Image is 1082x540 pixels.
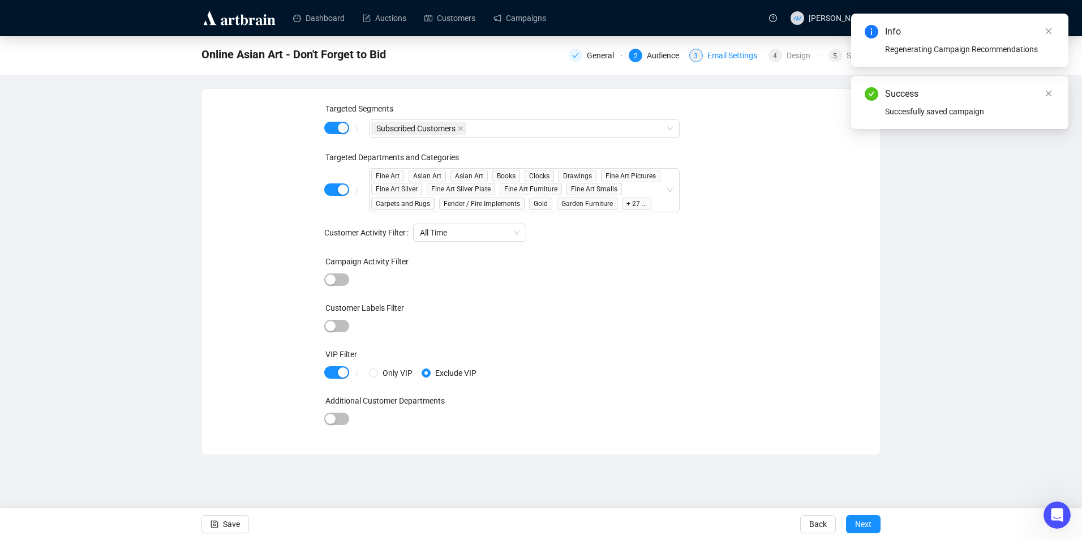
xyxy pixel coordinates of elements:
span: check-circle [865,87,878,101]
div: Info [885,25,1055,38]
span: Fine Art Smalls [566,183,622,195]
span: Subscribed Customers [371,122,466,135]
span: Back [809,508,827,540]
span: Fine Art Silver [371,183,422,195]
span: Garden Furniture [557,198,617,210]
div: 3Email Settings [689,49,762,62]
div: | [356,124,358,133]
span: Asian Art [409,170,446,182]
button: Back [800,515,836,533]
label: Customer Labels Filter [325,303,404,312]
div: | [356,186,358,195]
label: Customer Activity Filter [324,224,413,242]
span: Books [492,170,520,182]
span: Subscribed Customers [376,122,456,135]
a: Close [1042,87,1055,100]
div: Email Settings [707,49,764,62]
div: Summary [847,49,881,62]
img: logo [201,9,277,27]
span: Fender / Fire Implements [439,198,525,210]
span: Asian Art [450,170,488,182]
span: Exclude VIP [431,367,481,379]
span: close [1045,27,1053,35]
label: VIP Filter [325,350,357,359]
span: [PERSON_NAME] [809,14,869,23]
label: Additional Customer Departments [325,396,445,405]
a: Campaigns [493,3,546,33]
span: Drawings [559,170,596,182]
span: Gold [529,198,552,210]
span: info-circle [865,25,878,38]
span: Carpets and Rugs [371,198,435,210]
div: 2Audience [629,49,682,62]
a: Customers [424,3,475,33]
span: 5 [833,52,837,60]
a: Close [1042,25,1055,37]
span: Online Asian Art - Don't Forget to Bid [201,45,386,63]
button: Save [201,515,249,533]
div: Audience [647,49,686,62]
div: Regenerating Campaign Recommendations [885,43,1055,55]
span: 4 [773,52,777,60]
div: Succesfully saved campaign [885,105,1055,118]
div: General [587,49,621,62]
span: save [211,520,218,528]
label: Targeted Departments and Categories [325,153,459,162]
span: Clocks [525,170,554,182]
div: Design [787,49,817,62]
span: 3 [694,52,698,60]
span: question-circle [769,14,777,22]
span: close [1045,89,1053,97]
span: + 27 ... [622,198,651,210]
div: 5Summary [828,49,881,62]
span: check [572,52,579,59]
div: | [356,368,358,378]
span: Fine Art Silver Plate [427,183,495,195]
span: Save [223,508,240,540]
label: Targeted Segments [325,104,393,113]
span: Fine Art Furniture [500,183,562,195]
span: close [458,126,463,131]
iframe: Intercom live chat [1044,502,1071,529]
span: AM [793,13,801,22]
span: Fine Art [371,170,404,182]
span: 2 [634,52,638,60]
a: Auctions [363,3,406,33]
span: All Time [420,224,519,241]
div: Success [885,87,1055,101]
span: Fine Art Pictures [601,170,660,182]
button: Next [846,515,881,533]
div: 4Design [768,49,822,62]
label: Campaign Activity Filter [325,257,409,266]
div: General [569,49,622,62]
a: Dashboard [293,3,345,33]
span: Next [855,508,871,540]
span: Only VIP [378,367,417,379]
